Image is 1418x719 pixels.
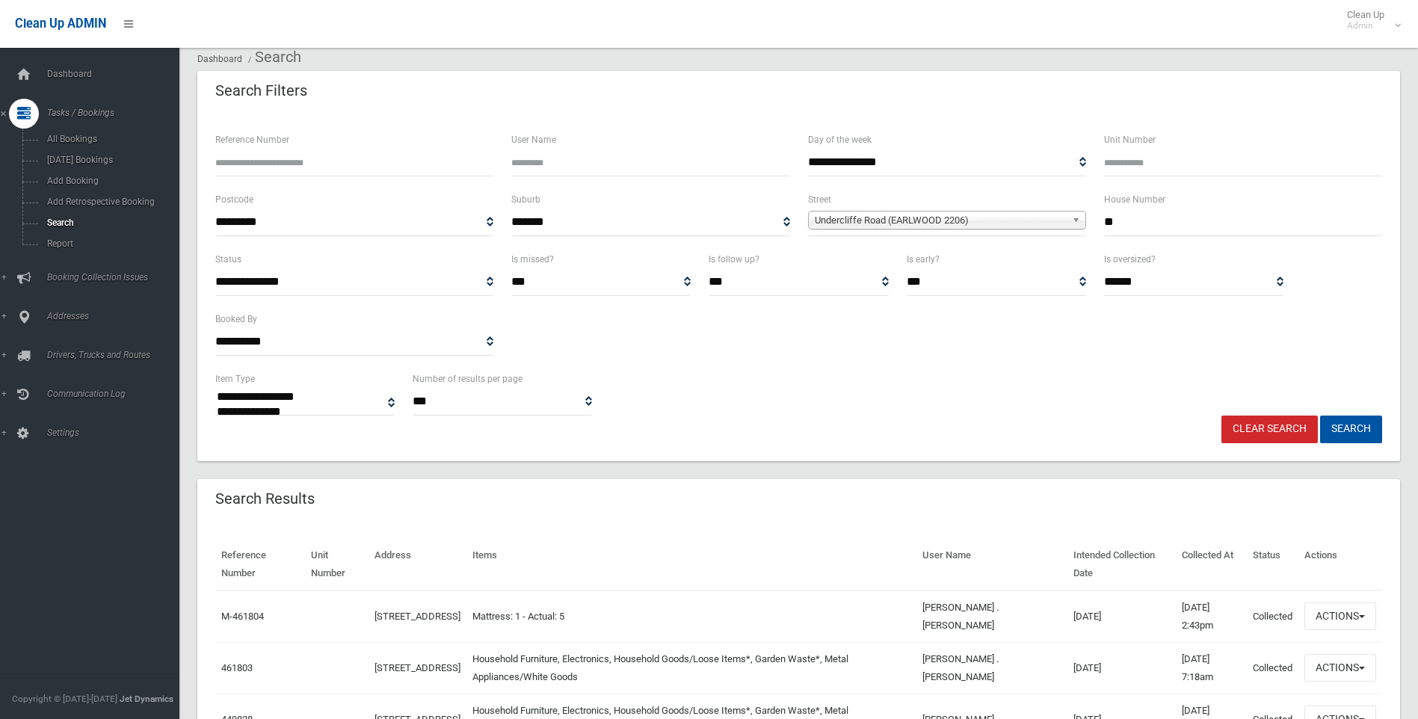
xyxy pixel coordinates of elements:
[1340,9,1399,31] span: Clean Up
[1247,642,1298,694] td: Collected
[43,272,191,283] span: Booking Collection Issues
[43,311,191,321] span: Addresses
[43,389,191,399] span: Communication Log
[43,69,191,79] span: Dashboard
[466,642,916,694] td: Household Furniture, Electronics, Household Goods/Loose Items*, Garden Waste*, Metal Appliances/W...
[1247,590,1298,643] td: Collected
[197,54,242,64] a: Dashboard
[1347,20,1384,31] small: Admin
[215,371,255,387] label: Item Type
[511,132,556,148] label: User Name
[1067,642,1176,694] td: [DATE]
[916,590,1068,643] td: [PERSON_NAME] .[PERSON_NAME]
[215,191,253,208] label: Postcode
[709,251,759,268] label: Is follow up?
[215,132,289,148] label: Reference Number
[466,539,916,590] th: Items
[43,350,191,360] span: Drivers, Trucks and Routes
[1176,642,1247,694] td: [DATE] 7:18am
[1176,590,1247,643] td: [DATE] 2:43pm
[120,694,173,704] strong: Jet Dynamics
[511,251,554,268] label: Is missed?
[1304,654,1376,682] button: Actions
[1298,539,1382,590] th: Actions
[215,539,305,590] th: Reference Number
[221,611,264,622] a: M-461804
[197,76,325,105] header: Search Filters
[1247,539,1298,590] th: Status
[1176,539,1247,590] th: Collected At
[466,590,916,643] td: Mattress: 1 - Actual: 5
[916,642,1068,694] td: [PERSON_NAME] .[PERSON_NAME]
[43,238,178,249] span: Report
[215,251,241,268] label: Status
[369,539,466,590] th: Address
[1320,416,1382,443] button: Search
[1067,590,1176,643] td: [DATE]
[1304,602,1376,630] button: Actions
[221,662,253,673] a: 461803
[907,251,940,268] label: Is early?
[215,311,257,327] label: Booked By
[43,176,178,186] span: Add Booking
[43,197,178,207] span: Add Retrospective Booking
[916,539,1068,590] th: User Name
[1104,191,1165,208] label: House Number
[1221,416,1318,443] a: Clear Search
[815,212,1066,229] span: Undercliffe Road (EARLWOOD 2206)
[511,191,540,208] label: Suburb
[244,43,301,71] li: Search
[1104,251,1156,268] label: Is oversized?
[43,155,178,165] span: [DATE] Bookings
[43,108,191,118] span: Tasks / Bookings
[197,484,333,513] header: Search Results
[43,134,178,144] span: All Bookings
[305,539,369,590] th: Unit Number
[43,428,191,438] span: Settings
[1067,539,1176,590] th: Intended Collection Date
[413,371,522,387] label: Number of results per page
[15,16,106,31] span: Clean Up ADMIN
[12,694,117,704] span: Copyright © [DATE]-[DATE]
[43,217,178,228] span: Search
[808,191,831,208] label: Street
[808,132,872,148] label: Day of the week
[374,662,460,673] a: [STREET_ADDRESS]
[1104,132,1156,148] label: Unit Number
[374,611,460,622] a: [STREET_ADDRESS]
